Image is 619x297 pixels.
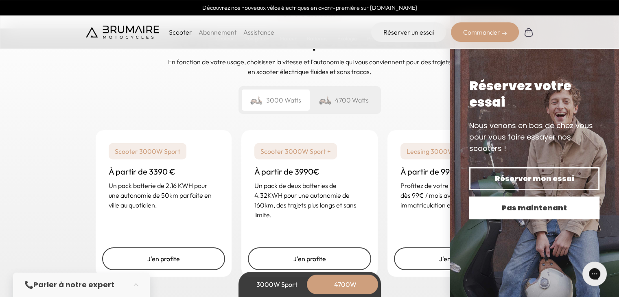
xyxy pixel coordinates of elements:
[254,166,365,177] h3: À partir de 3990€
[578,259,611,289] iframe: Gorgias live chat messenger
[400,181,511,210] p: Profitez de votre scooter Brumaire dès 99€ / mois avec maintenance, immatriculation et livraison ...
[243,28,274,36] a: Assistance
[102,247,225,270] a: J'en profite
[254,143,337,159] p: Scooter 3000W Sport +
[199,28,237,36] a: Abonnement
[86,26,159,39] img: Brumaire Motocycles
[242,90,310,111] div: 3000 Watts
[313,275,378,294] div: 4700W
[394,247,517,270] a: J'en profite
[109,143,186,159] p: Scooter 3000W Sport
[371,22,446,42] a: Réserver un essai
[169,27,192,37] p: Scooter
[400,166,511,177] h3: À partir de 99€ / mois
[254,181,365,220] p: Un pack de deux batteries de 4.32KWH pour une autonomie de 160km, des trajets plus longs et sans ...
[176,29,443,50] h2: Votre scooter à portée de main
[245,275,310,294] div: 3000W Sport
[109,166,219,177] h3: À partir de 3390 €
[400,143,478,159] p: Leasing 3000W Sport
[451,22,519,42] div: Commander
[310,90,378,111] div: 4700 Watts
[109,181,219,210] p: Un pack batterie de 2.16 KWH pour une autonomie de 50km parfaite en ville au quotidien.
[502,31,507,36] img: right-arrow-2.png
[167,57,452,76] p: En fonction de votre usage, choisissez la vitesse et l'autonomie qui vous conviennent pour des tr...
[524,27,534,37] img: Panier
[248,247,371,270] a: J'en profite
